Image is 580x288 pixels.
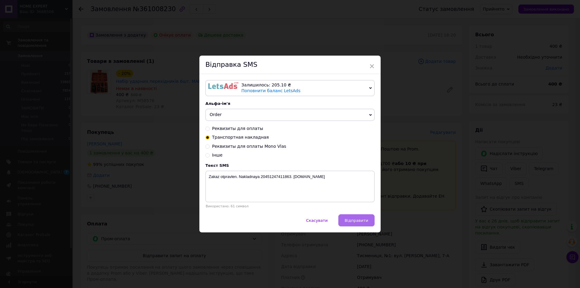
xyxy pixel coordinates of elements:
div: Текст SMS [205,163,375,168]
span: Скасувати [306,218,327,223]
button: Відправити [338,214,375,226]
div: Залишилось: 205.10 ₴ [241,82,367,88]
div: Використано: 61 символ [205,204,375,208]
span: Реквизиты для оплаты Mono Vlas [212,144,286,149]
span: × [369,61,375,71]
span: Order [210,112,222,117]
textarea: Zakaz otpravlen. Nakladnaya 20451247411863. [DOMAIN_NAME] [205,171,375,202]
span: Транспортная накладная [212,135,269,140]
span: Альфа-ім'я [205,101,230,106]
a: Поповнити баланс LetsAds [241,88,301,93]
span: Інше [212,153,223,157]
span: Реквизиты для оплаты [212,126,263,131]
span: Відправити [345,218,368,223]
button: Скасувати [300,214,334,226]
div: Відправка SMS [199,56,381,74]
